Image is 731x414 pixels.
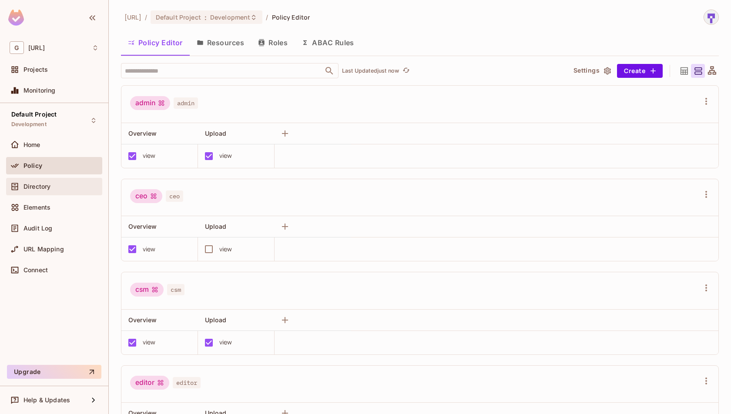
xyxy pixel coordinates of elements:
[10,41,24,54] span: G
[128,130,157,137] span: Overview
[704,10,718,24] img: sharmila@genworx.ai
[124,13,141,21] span: the active workspace
[166,190,183,202] span: ceo
[143,337,156,347] div: view
[28,44,45,51] span: Workspace: genworx.ai
[210,13,250,21] span: Development
[272,13,310,21] span: Policy Editor
[205,316,226,324] span: Upload
[219,244,232,254] div: view
[145,13,147,21] li: /
[570,64,614,78] button: Settings
[130,96,170,110] div: admin
[128,316,157,324] span: Overview
[23,66,48,73] span: Projects
[130,376,169,390] div: editor
[219,337,232,347] div: view
[402,67,410,75] span: refresh
[399,66,411,76] span: Click to refresh data
[219,151,232,160] div: view
[251,32,295,53] button: Roles
[23,397,70,404] span: Help & Updates
[401,66,411,76] button: refresh
[342,67,399,74] p: Last Updated just now
[323,65,335,77] button: Open
[11,121,47,128] span: Development
[23,183,50,190] span: Directory
[121,32,190,53] button: Policy Editor
[205,223,226,230] span: Upload
[128,223,157,230] span: Overview
[190,32,251,53] button: Resources
[23,225,52,232] span: Audit Log
[23,141,40,148] span: Home
[156,13,201,21] span: Default Project
[23,204,50,211] span: Elements
[617,64,663,78] button: Create
[143,151,156,160] div: view
[295,32,361,53] button: ABAC Rules
[130,283,164,297] div: csm
[266,13,268,21] li: /
[23,87,56,94] span: Monitoring
[11,111,57,118] span: Default Project
[130,189,162,203] div: ceo
[173,377,201,388] span: editor
[23,162,42,169] span: Policy
[23,246,64,253] span: URL Mapping
[167,284,184,295] span: csm
[204,14,207,21] span: :
[205,130,226,137] span: Upload
[174,97,198,109] span: admin
[8,10,24,26] img: SReyMgAAAABJRU5ErkJggg==
[143,244,156,254] div: view
[7,365,101,379] button: Upgrade
[23,267,48,274] span: Connect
